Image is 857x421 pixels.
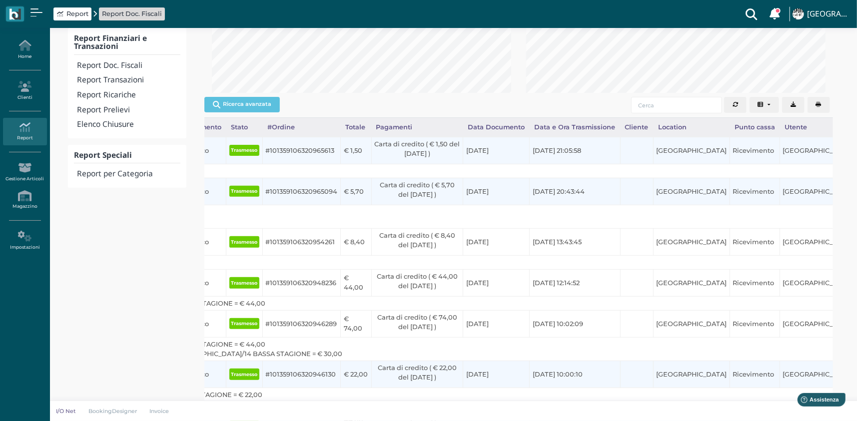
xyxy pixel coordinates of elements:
[620,118,653,137] div: Cliente
[262,118,340,137] div: #Ordine
[730,310,780,337] td: Ricevimento
[730,269,780,296] td: Ricevimento
[653,361,730,388] td: [GEOGRAPHIC_DATA]
[341,178,371,205] td: € 5,70
[3,227,46,254] a: Impostazioni
[57,9,88,18] a: Report
[56,407,76,415] p: I/O Net
[631,97,722,113] input: Cerca
[143,407,176,415] a: Invoice
[374,363,460,382] label: Carta di credito ( € 22,00 del [DATE] )
[3,36,46,63] a: Home
[530,269,620,296] td: [DATE] 12:14:52
[3,118,46,145] a: Report
[3,158,46,186] a: Gestione Articoli
[730,137,780,164] td: Ricevimento
[530,178,620,205] td: [DATE] 20:43:44
[231,372,257,377] b: Trasmesso
[724,97,747,113] button: Aggiorna
[530,137,620,164] td: [DATE] 21:05:58
[374,139,460,158] label: Carta di credito ( € 1,50 del [DATE] )
[77,91,180,99] h4: Report Ricariche
[730,178,780,205] td: Ricevimento
[204,97,280,112] button: Ricerca avanzata
[791,2,851,26] a: ... [GEOGRAPHIC_DATA]
[3,77,46,104] a: Clienti
[371,118,463,137] div: Pagamenti
[341,229,371,256] td: € 8,40
[341,310,371,337] td: € 74,00
[780,178,857,205] td: [GEOGRAPHIC_DATA]
[74,33,147,52] b: Report Finanziari e Transazioni
[793,8,804,19] img: ...
[786,390,849,413] iframe: Help widget launcher
[530,118,620,137] div: Data e Ora Trasmissione
[341,361,371,388] td: € 22,00
[374,313,460,332] label: Carta di credito ( € 74,00 del [DATE] )
[226,118,262,137] div: Stato
[463,310,530,337] td: [DATE]
[807,10,851,18] h4: [GEOGRAPHIC_DATA]
[463,361,530,388] td: [DATE]
[29,8,66,15] span: Assistenza
[653,229,730,256] td: [GEOGRAPHIC_DATA]
[74,150,132,160] b: Report Speciali
[780,118,857,137] div: Utente
[102,9,162,18] a: Report Doc. Fiscali
[231,239,257,245] b: Trasmesso
[530,229,620,256] td: [DATE] 13:43:45
[653,178,730,205] td: [GEOGRAPHIC_DATA]
[780,137,857,164] td: [GEOGRAPHIC_DATA]
[463,137,530,164] td: [DATE]
[653,137,730,164] td: [GEOGRAPHIC_DATA]
[750,97,780,113] button: Columns
[66,9,88,18] span: Report
[231,321,257,326] b: Trasmesso
[780,269,857,296] td: [GEOGRAPHIC_DATA]
[341,269,371,296] td: € 44,00
[341,118,371,137] div: Totale
[463,118,530,137] div: Data Documento
[463,269,530,296] td: [DATE]
[341,137,371,164] td: € 1,50
[780,229,857,256] td: [GEOGRAPHIC_DATA]
[82,407,143,415] a: BookingDesigner
[463,229,530,256] td: [DATE]
[262,269,340,296] td: #101359106320948236
[3,186,46,214] a: Magazzino
[530,361,620,388] td: [DATE] 10:00:10
[98,349,342,359] span: 2.000 x MENU BABY [DEMOGRAPHIC_DATA]/14 BASSA STAGIONE = € 30,00
[77,76,180,84] h4: Report Transazioni
[782,97,805,113] button: Export
[9,8,20,20] img: logo
[262,137,340,164] td: #101359106320965613
[262,361,340,388] td: #101359106320946130
[262,178,340,205] td: #101359106320965094
[231,188,257,194] b: Trasmesso
[730,229,780,256] td: Ricevimento
[653,118,730,137] div: Location
[77,170,180,178] h4: Report per Categoria
[77,61,180,70] h4: Report Doc. Fiscali
[780,361,857,388] td: [GEOGRAPHIC_DATA]
[262,229,340,256] td: #101359106320954261
[750,97,783,113] div: Colonne
[780,310,857,337] td: [GEOGRAPHIC_DATA]
[374,272,460,291] label: Carta di credito ( € 44,00 del [DATE] )
[653,310,730,337] td: [GEOGRAPHIC_DATA]
[730,361,780,388] td: Ricevimento
[231,147,257,153] b: Trasmesso
[231,280,257,286] b: Trasmesso
[463,178,530,205] td: [DATE]
[262,310,340,337] td: #101359106320946289
[653,269,730,296] td: [GEOGRAPHIC_DATA]
[374,180,460,199] label: Carta di credito ( € 5,70 del [DATE] )
[77,120,180,129] h4: Elenco Chiusure
[77,106,180,114] h4: Report Prelievi
[530,310,620,337] td: [DATE] 10:02:09
[374,231,460,250] label: Carta di credito ( € 8,40 del [DATE] )
[730,118,780,137] div: Punto cassa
